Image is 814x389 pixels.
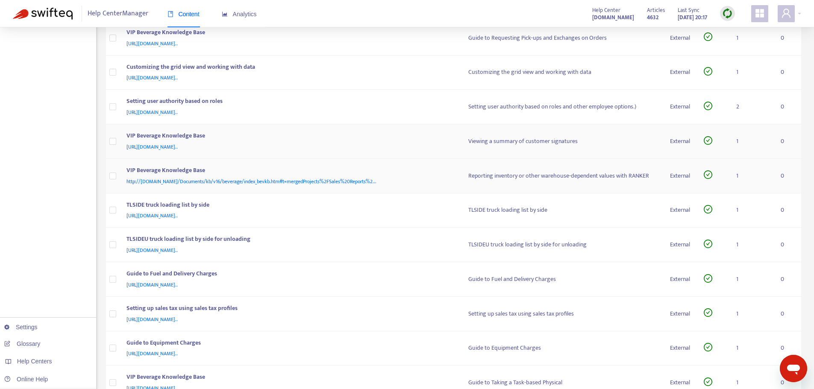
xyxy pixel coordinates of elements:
span: book [168,11,173,17]
img: sync.dc5367851b00ba804db3.png [722,8,733,19]
span: Help Center Manager [88,6,148,22]
span: [URL][DOMAIN_NAME].. [126,315,178,324]
span: [URL][DOMAIN_NAME].. [126,211,178,220]
a: Online Help [4,376,48,383]
div: Guide to Fuel and Delivery Charges [126,269,452,280]
span: [URL][DOMAIN_NAME].. [126,143,178,151]
strong: 4632 [647,13,658,22]
td: 0 [774,228,801,262]
div: TLSIDE truck loading list by side [126,200,452,211]
div: Customizing the grid view and working with data [126,62,452,73]
div: Reporting inventory or other warehouse-dependent values with RANKER [468,171,657,181]
td: 1 [729,21,774,56]
span: check-circle [704,205,712,214]
div: External [670,137,690,146]
td: 1 [729,297,774,331]
td: 1 [729,193,774,228]
span: Help Center [592,6,620,15]
span: appstore [755,8,765,18]
span: check-circle [704,308,712,317]
div: Guide to Equipment Charges [468,343,657,353]
td: 1 [729,331,774,366]
a: Glossary [4,340,40,347]
div: VIP Beverage Knowledge Base [126,372,452,383]
img: Swifteq [13,8,73,20]
div: Setting up sales tax using sales tax profiles [126,304,452,315]
span: [URL][DOMAIN_NAME].. [126,73,178,82]
span: check-circle [704,136,712,145]
span: check-circle [704,274,712,283]
div: External [670,171,690,181]
span: Help Centers [17,358,52,365]
a: [DOMAIN_NAME] [592,12,634,22]
span: check-circle [704,67,712,76]
div: Guide to Taking a Task-based Physical [468,378,657,387]
div: Setting up sales tax using sales tax profiles [468,309,657,319]
span: area-chart [222,11,228,17]
div: External [670,240,690,249]
span: user [781,8,791,18]
strong: [DATE] 20:17 [678,13,707,22]
td: 1 [729,262,774,297]
div: Setting user authority based on roles [126,97,452,108]
div: External [670,33,690,43]
span: check-circle [704,170,712,179]
td: 0 [774,90,801,124]
div: VIP Beverage Knowledge Base [126,28,452,39]
span: check-circle [704,102,712,110]
div: TLSIDE truck loading list by side [468,205,657,215]
span: Articles [647,6,665,15]
td: 0 [774,262,801,297]
div: Guide to Requesting Pick-ups and Exchanges on Orders [468,33,657,43]
div: Guide to Equipment Charges [126,338,452,349]
div: VIP Beverage Knowledge Base [126,131,452,142]
span: http://[DOMAIN_NAME]/Documents/kb/v16/beverage/index_bevkb.htm#t=mergedProjects%2FSales%20Reports... [126,177,376,186]
span: [URL][DOMAIN_NAME].. [126,246,178,254]
div: External [670,378,690,387]
div: Setting user authority based on roles and other employee options.) [468,102,657,111]
a: Settings [4,324,38,331]
span: check-circle [704,377,712,386]
div: External [670,275,690,284]
div: External [670,67,690,77]
span: Analytics [222,11,257,18]
span: [URL][DOMAIN_NAME].. [126,281,178,289]
div: Guide to Fuel and Delivery Charges [468,275,657,284]
span: [URL][DOMAIN_NAME].. [126,349,178,358]
div: TLSIDEU truck loading list by side for unloading [126,234,452,246]
span: Last Sync [678,6,699,15]
iframe: Button to launch messaging window [780,355,807,382]
strong: [DOMAIN_NAME] [592,13,634,22]
td: 2 [729,90,774,124]
td: 0 [774,193,801,228]
div: VIP Beverage Knowledge Base [126,166,452,177]
td: 0 [774,56,801,90]
td: 1 [729,159,774,193]
div: Viewing a summary of customer signatures [468,137,657,146]
div: TLSIDEU truck loading list by side for unloading [468,240,657,249]
td: 0 [774,159,801,193]
span: Content [168,11,200,18]
td: 1 [729,56,774,90]
td: 0 [774,21,801,56]
td: 1 [729,124,774,159]
span: check-circle [704,343,712,351]
div: Customizing the grid view and working with data [468,67,657,77]
span: [URL][DOMAIN_NAME].. [126,39,178,48]
div: External [670,205,690,215]
td: 1 [729,228,774,262]
span: check-circle [704,240,712,248]
span: check-circle [704,32,712,41]
td: 0 [774,331,801,366]
td: 0 [774,297,801,331]
div: External [670,309,690,319]
td: 0 [774,124,801,159]
span: [URL][DOMAIN_NAME].. [126,108,178,117]
div: External [670,343,690,353]
div: External [670,102,690,111]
